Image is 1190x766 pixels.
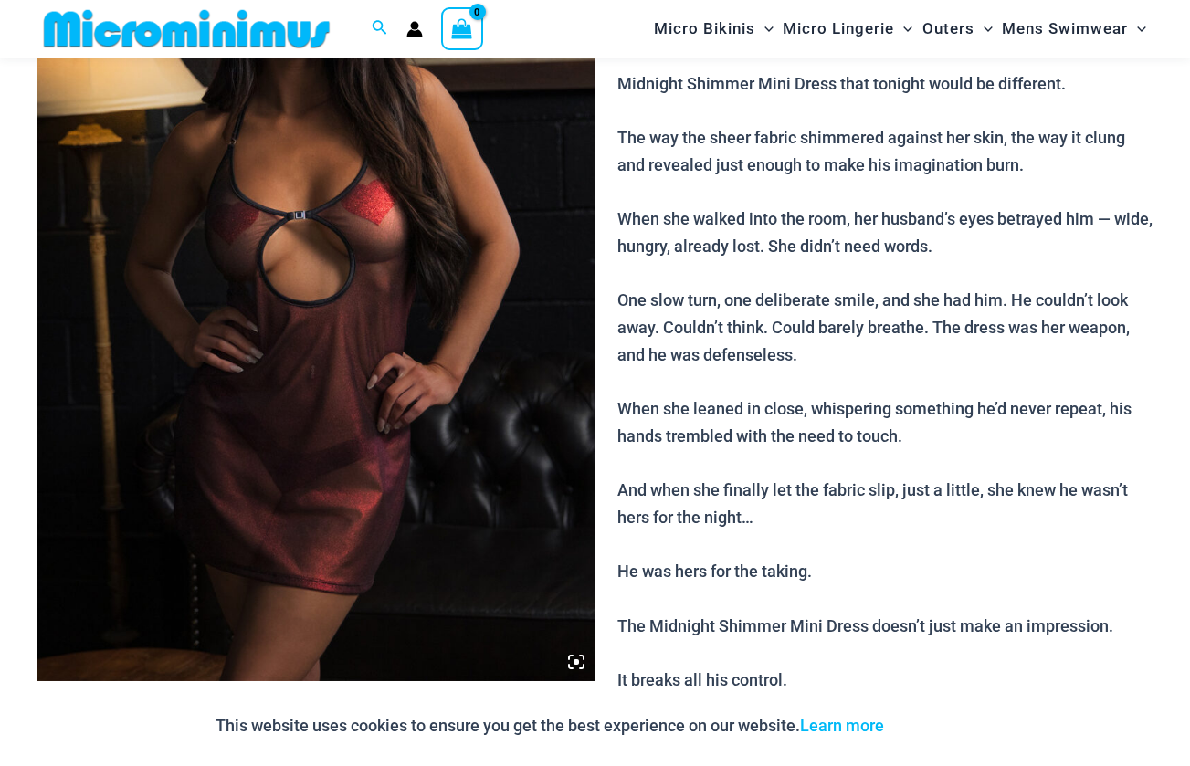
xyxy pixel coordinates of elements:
[441,7,483,49] a: View Shopping Cart, empty
[37,8,337,49] img: MM SHOP LOGO FLAT
[216,712,884,740] p: This website uses cookies to ensure you get the best experience on our website.
[922,5,974,52] span: Outers
[647,3,1153,55] nav: Site Navigation
[778,5,917,52] a: Micro LingerieMenu ToggleMenu Toggle
[800,716,884,735] a: Learn more
[649,5,778,52] a: Micro BikinisMenu ToggleMenu Toggle
[918,5,997,52] a: OutersMenu ToggleMenu Toggle
[783,5,894,52] span: Micro Lingerie
[997,5,1151,52] a: Mens SwimwearMenu ToggleMenu Toggle
[1002,5,1128,52] span: Mens Swimwear
[654,5,755,52] span: Micro Bikinis
[372,17,388,40] a: Search icon link
[617,16,1153,748] p: She knew the moment she slipped into the Microminimus Midnight Shimmer Mini Dress that tonight wo...
[894,5,912,52] span: Menu Toggle
[898,704,975,748] button: Accept
[1128,5,1146,52] span: Menu Toggle
[406,21,423,37] a: Account icon link
[755,5,774,52] span: Menu Toggle
[974,5,993,52] span: Menu Toggle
